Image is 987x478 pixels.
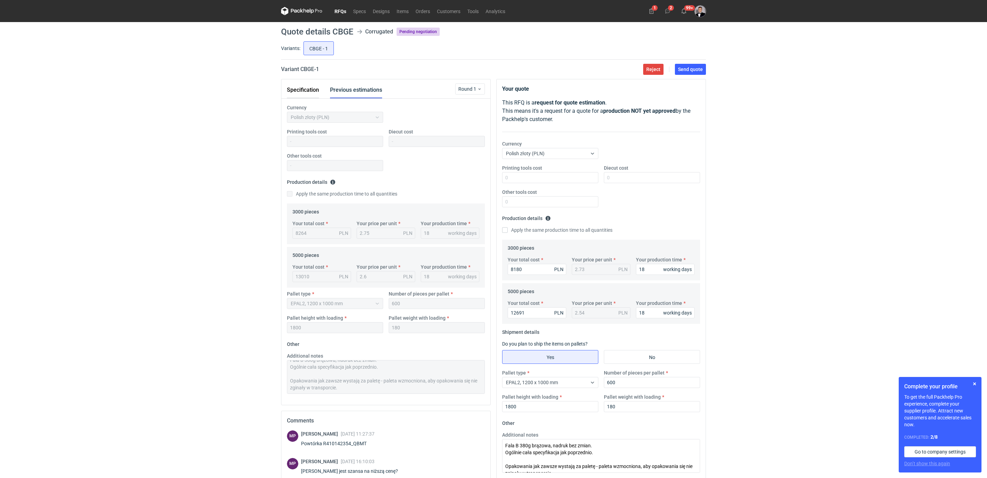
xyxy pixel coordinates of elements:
button: Specification [287,82,319,98]
span: Reject [646,67,660,72]
label: Additional notes [502,431,538,438]
label: Your price per unit [357,263,397,270]
input: 0 [508,307,566,318]
button: Send quote [675,64,706,75]
div: working days [663,266,692,273]
p: To get the full Packhelp Pro experience, complete your supplier profile. Attract new customers an... [904,394,976,428]
label: Yes [502,350,598,364]
h2: Variant CBGE - 1 [281,65,319,73]
label: Additional notes [287,352,323,359]
span: EPAL2, 1200 x 1000 mm [506,380,558,385]
svg: Packhelp Pro [281,7,322,15]
div: Michał Palasek [287,458,298,469]
div: PLN [339,230,348,237]
a: Items [393,7,412,15]
label: Do you plan to ship the items on pallets? [502,341,588,347]
legend: Production details [287,177,336,185]
p: This RFQ is a . This means it's a request for a quote for a by the Packhelp's customer. [502,99,700,123]
span: [DATE] 16:10:03 [341,459,375,464]
h2: Comments [287,417,485,425]
div: working days [448,273,477,280]
strong: Your quote [502,86,529,92]
input: 0 [636,264,695,275]
label: Pallet weight with loading [604,394,661,400]
div: Corrugated [365,28,393,36]
legend: Other [287,339,299,347]
input: 0 [636,307,695,318]
a: Customers [433,7,464,15]
button: Don’t show this again [904,460,950,467]
label: CBGE - 1 [303,41,334,55]
legend: 5000 pieces [292,250,319,258]
label: Your production time [421,263,467,270]
a: Analytics [482,7,509,15]
a: Go to company settings [904,446,976,457]
label: Diecut cost [389,128,413,135]
div: working days [448,230,477,237]
label: Number of pieces per pallet [389,290,449,297]
figcaption: MP [287,458,298,469]
input: 0 [604,172,700,183]
label: Printing tools cost [502,165,542,171]
div: PLN [618,266,628,273]
button: 1 [646,6,657,17]
button: 99+ [678,6,689,17]
span: Send quote [678,67,703,72]
textarea: Fala B 380g brązowa, nadruk bez zmian. Ogólnie cała specyfikacja jak poprzednio. Opakowania jak z... [502,439,700,473]
span: [PERSON_NAME] [301,431,341,437]
legend: 5000 pieces [508,286,534,294]
strong: 2 / 8 [930,434,938,440]
label: Pallet height with loading [287,315,343,321]
span: [DATE] 11:27:37 [341,431,375,437]
input: 0 [502,172,598,183]
label: Apply the same production time to all quantities [287,190,397,197]
button: 2 [662,6,673,17]
div: PLN [554,266,564,273]
button: Skip for now [970,380,979,388]
div: PLN [618,309,628,316]
label: Apply the same production time to all quantities [502,227,612,233]
legend: Other [502,418,515,426]
h1: Complete your profile [904,382,976,391]
strong: request for quote estimation [535,99,605,106]
label: Your price per unit [572,256,612,263]
label: Your total cost [292,263,325,270]
div: Michał Palasek [287,430,298,442]
div: PLN [403,230,412,237]
input: 0 [604,401,700,412]
label: Your total cost [508,256,540,263]
a: Orders [412,7,433,15]
a: Specs [350,7,369,15]
label: Pallet weight with loading [389,315,446,321]
label: Your total cost [292,220,325,227]
label: Printing tools cost [287,128,327,135]
label: Your production time [636,300,682,307]
img: Filip Sobolewski [695,6,706,17]
button: Previous estimations [330,82,382,98]
label: Pallet height with loading [502,394,558,400]
label: Variants: [281,45,300,52]
a: RFQs [331,7,350,15]
label: Your total cost [508,300,540,307]
legend: Production details [502,213,551,221]
label: Diecut cost [604,165,628,171]
div: PLN [554,309,564,316]
label: Other tools cost [502,189,537,196]
input: 0 [502,401,598,412]
strong: production NOT yet approved [603,108,676,114]
button: Reject [643,64,664,75]
div: PLN [339,273,348,280]
span: Pending negotiation [397,28,440,36]
span: [PERSON_NAME] [301,459,341,464]
label: Currency [502,140,522,147]
span: Round 1 [458,86,477,92]
legend: Shipment details [502,327,539,335]
input: 0 [502,196,598,207]
div: [PERSON_NAME] jest szansa na niższą cenę? [301,468,406,475]
div: Powtórka R410142354_QBMT [301,440,375,447]
label: Number of pieces per pallet [604,369,665,376]
label: Other tools cost [287,152,322,159]
a: Designs [369,7,393,15]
